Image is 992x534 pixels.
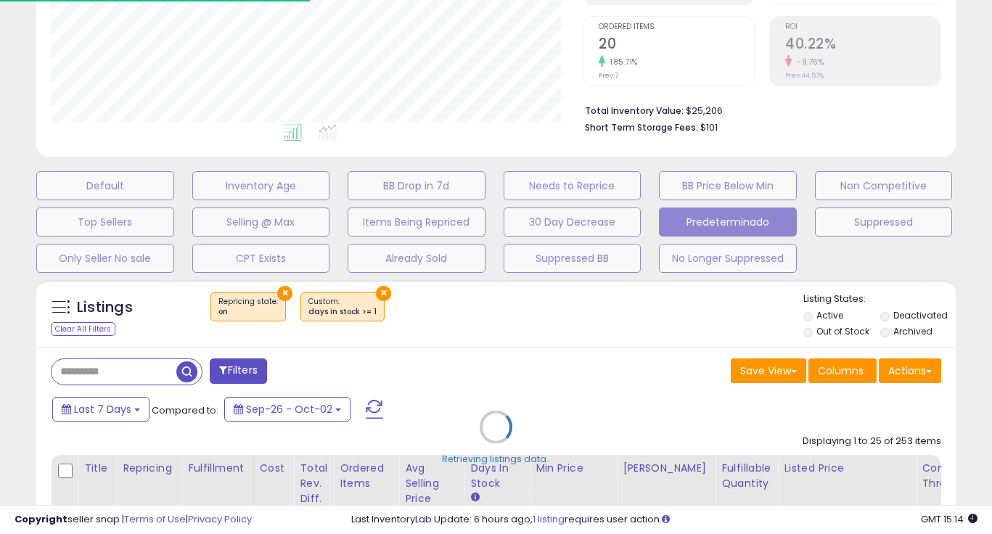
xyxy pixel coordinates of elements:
[605,57,638,67] small: 185.71%
[348,244,485,273] button: Already Sold
[585,101,930,118] li: $25,206
[36,244,174,273] button: Only Seller No sale
[659,244,797,273] button: No Longer Suppressed
[15,513,252,527] div: seller snap | |
[348,208,485,237] button: Items Being Repriced
[192,244,330,273] button: CPT Exists
[659,171,797,200] button: BB Price Below Min
[36,208,174,237] button: Top Sellers
[585,121,698,133] b: Short Term Storage Fees:
[192,208,330,237] button: Selling @ Max
[815,208,953,237] button: Suppressed
[504,171,641,200] button: Needs to Reprice
[15,512,67,526] strong: Copyright
[815,171,953,200] button: Non Competitive
[504,244,641,273] button: Suppressed BB
[700,120,718,134] span: $101
[599,36,754,55] h2: 20
[599,71,618,80] small: Prev: 7
[785,23,940,31] span: ROI
[442,452,551,465] div: Retrieving listings data..
[192,171,330,200] button: Inventory Age
[36,171,174,200] button: Default
[792,57,824,67] small: -9.76%
[785,36,940,55] h2: 40.22%
[348,171,485,200] button: BB Drop in 7d
[599,23,754,31] span: Ordered Items
[504,208,641,237] button: 30 Day Decrease
[585,104,684,117] b: Total Inventory Value:
[659,208,797,237] button: Predeterminado
[785,71,824,80] small: Prev: 44.57%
